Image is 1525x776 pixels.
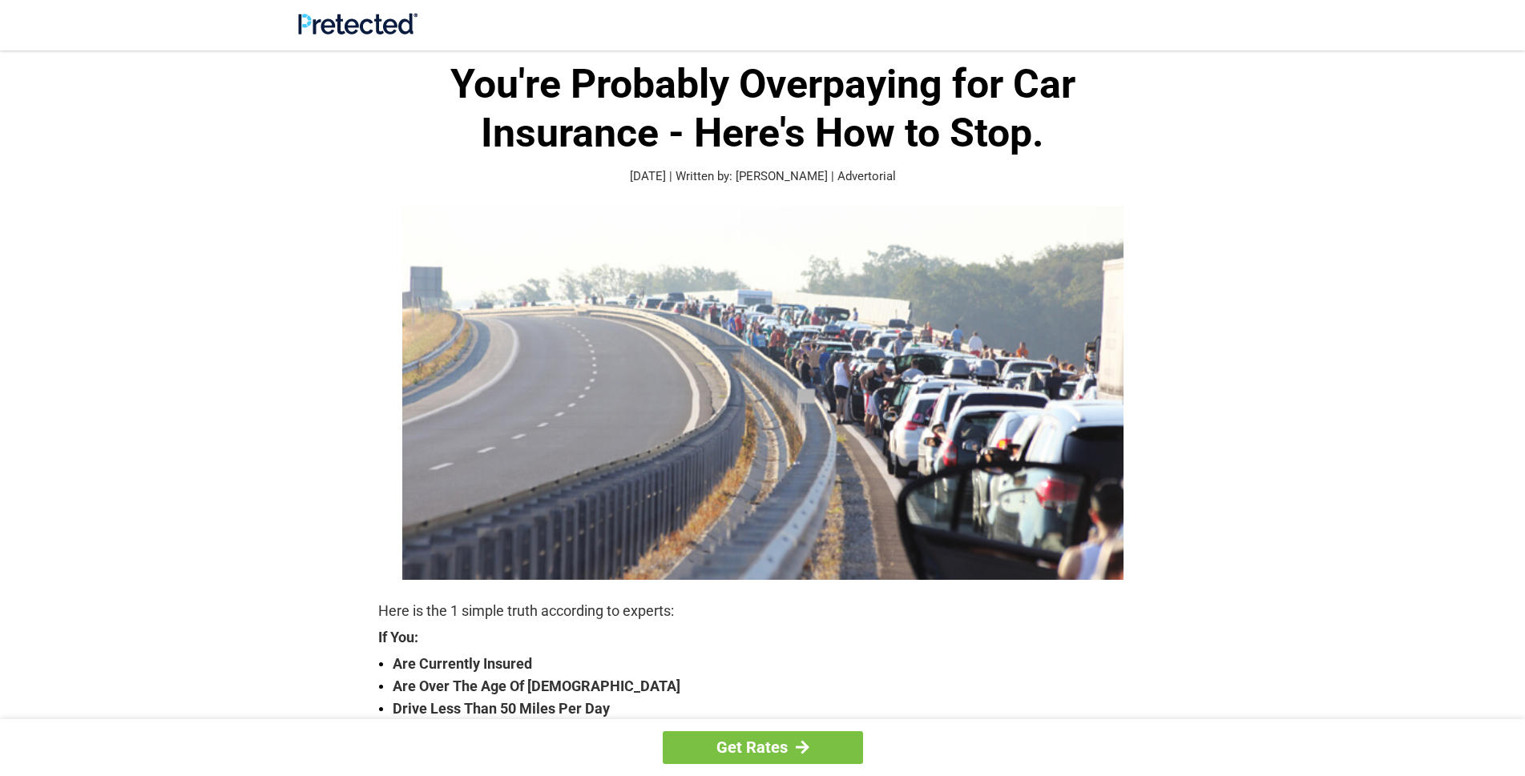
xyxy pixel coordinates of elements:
strong: Are Over The Age Of [DEMOGRAPHIC_DATA] [393,675,1148,698]
strong: Are Currently Insured [393,653,1148,675]
strong: If You: [378,630,1148,645]
p: Here is the 1 simple truth according to experts: [378,600,1148,622]
a: Get Rates [663,731,863,764]
img: Site Logo [298,13,418,34]
strong: Drive Less Than 50 Miles Per Day [393,698,1148,720]
h1: You're Probably Overpaying for Car Insurance - Here's How to Stop. [378,60,1148,158]
a: Site Logo [298,22,418,38]
p: [DATE] | Written by: [PERSON_NAME] | Advertorial [378,167,1148,186]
